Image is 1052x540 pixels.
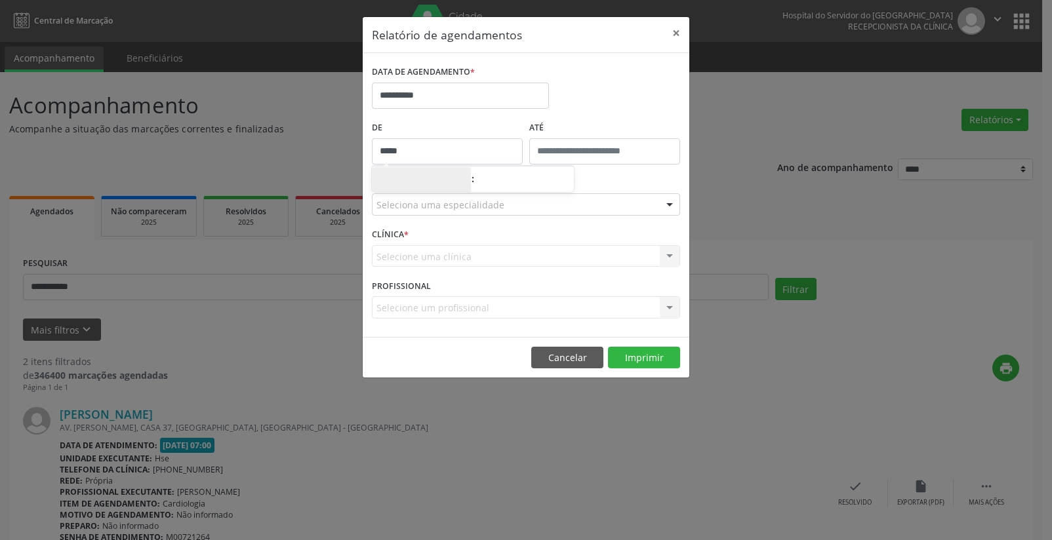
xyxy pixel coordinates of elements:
label: ATÉ [529,118,680,138]
button: Imprimir [608,347,680,369]
label: CLÍNICA [372,225,409,245]
input: Hour [372,167,471,193]
h5: Relatório de agendamentos [372,26,522,43]
button: Close [663,17,689,49]
label: PROFISSIONAL [372,276,431,296]
button: Cancelar [531,347,603,369]
label: DATA DE AGENDAMENTO [372,62,475,83]
span: : [471,166,475,192]
input: Minute [475,167,574,193]
span: Seleciona uma especialidade [376,198,504,212]
label: De [372,118,523,138]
